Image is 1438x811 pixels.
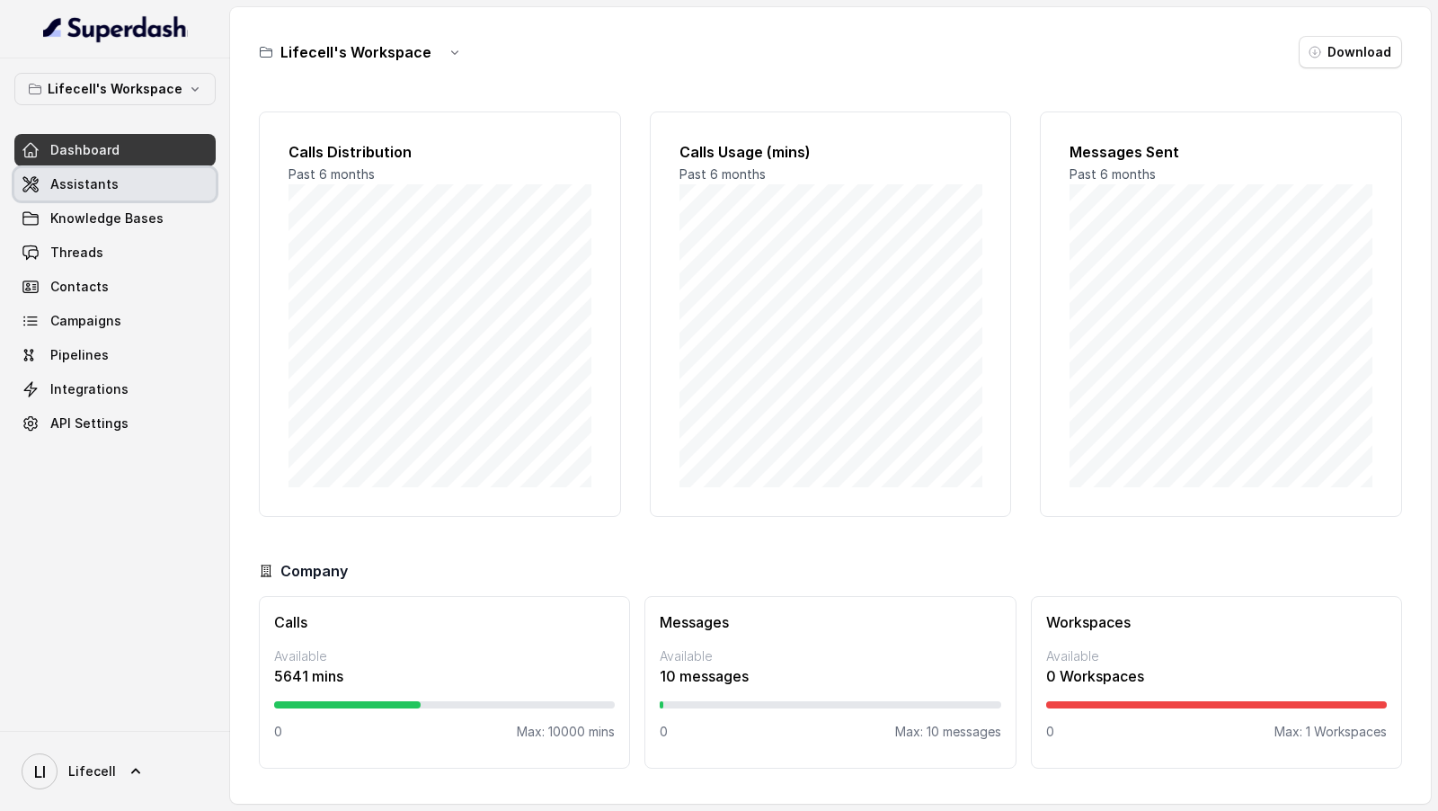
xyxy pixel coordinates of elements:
a: API Settings [14,407,216,440]
h2: Messages Sent [1070,141,1372,163]
p: Available [660,647,1000,665]
p: Max: 1 Workspaces [1274,723,1387,741]
span: API Settings [50,414,129,432]
p: Max: 10 messages [895,723,1001,741]
span: Knowledge Bases [50,209,164,227]
span: Assistants [50,175,119,193]
a: Pipelines [14,339,216,371]
a: Contacts [14,271,216,303]
p: 10 messages [660,665,1000,687]
span: Past 6 months [288,166,375,182]
a: Integrations [14,373,216,405]
p: Max: 10000 mins [517,723,615,741]
a: Threads [14,236,216,269]
a: Dashboard [14,134,216,166]
p: 5641 mins [274,665,615,687]
a: Lifecell [14,746,216,797]
button: Download [1299,36,1402,68]
span: Integrations [50,380,129,398]
h3: Calls [274,611,615,633]
span: Dashboard [50,141,120,159]
a: Campaigns [14,305,216,337]
h2: Calls Distribution [288,141,591,163]
span: Lifecell [68,762,116,780]
span: Past 6 months [1070,166,1156,182]
p: Lifecell's Workspace [48,78,182,100]
span: Campaigns [50,312,121,330]
img: light.svg [43,14,188,43]
h3: Workspaces [1046,611,1387,633]
span: Pipelines [50,346,109,364]
p: 0 [660,723,668,741]
p: 0 [274,723,282,741]
h2: Calls Usage (mins) [679,141,982,163]
a: Assistants [14,168,216,201]
text: LI [34,762,46,781]
a: Knowledge Bases [14,202,216,235]
span: Threads [50,244,103,262]
p: Available [274,647,615,665]
h3: Lifecell's Workspace [280,41,431,63]
p: 0 [1046,723,1054,741]
h3: Messages [660,611,1000,633]
p: Available [1046,647,1387,665]
span: Past 6 months [679,166,766,182]
h3: Company [280,560,348,582]
button: Lifecell's Workspace [14,73,216,105]
span: Contacts [50,278,109,296]
p: 0 Workspaces [1046,665,1387,687]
